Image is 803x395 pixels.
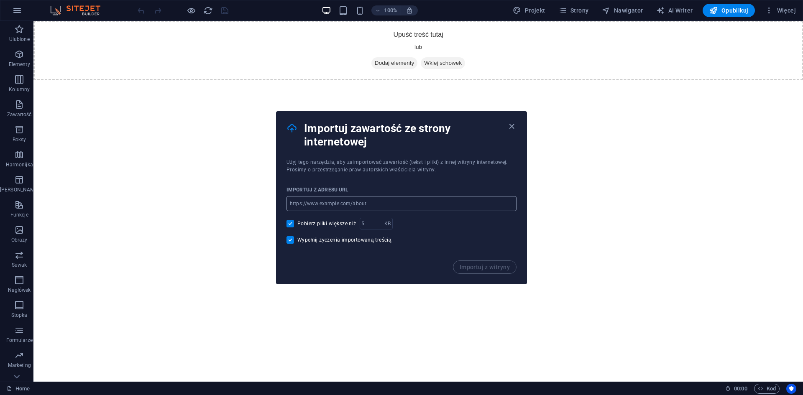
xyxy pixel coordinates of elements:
button: reload [203,5,213,15]
span: 00 00 [734,384,747,394]
button: Kliknij tutaj, aby wyjść z trybu podglądu i kontynuować edycję [186,5,196,15]
span: Dodaj elementy [338,36,384,48]
span: Opublikuj [709,6,748,15]
input: https://www.example.com/about [286,196,517,211]
span: Strony [559,6,589,15]
h4: Importuj zawartość ze strony internetowej [304,122,506,148]
p: Nagłówek [8,287,31,293]
span: Wklej schowek [387,36,432,48]
span: Projekt [513,6,545,15]
span: : [740,385,741,392]
p: Stopka [11,312,28,319]
p: Suwak [12,262,27,268]
p: Obrazy [11,237,28,243]
p: Ulubione [9,36,30,43]
span: Nawigator [602,6,643,15]
p: Funkcje [10,212,28,218]
span: Więcej [765,6,796,15]
p: KB [384,219,391,228]
p: Kolumny [9,86,30,93]
h6: Czas sesji [725,384,747,394]
p: Elementy [9,61,30,68]
span: Kod [758,384,776,394]
button: Strony (Ctrl+Alt+S) [555,4,592,17]
p: Importuj z adresu URL [286,186,348,193]
span: AI Writer [656,6,693,15]
p: Boksy [13,136,26,143]
p: Zawartość [7,111,31,118]
input: 5 [360,218,384,229]
p: Marketing [8,362,31,369]
p: Harmonijka [6,161,33,168]
span: Użyj tego narzędzia, aby zaimportować zawartość (tekst i pliki) z innej witryny internetowej. Pro... [286,159,508,173]
div: Projekt (Ctrl+Alt+Y) [509,4,548,17]
p: Formularze [6,337,33,344]
i: Przeładuj stronę [203,6,213,15]
a: Kliknij, aby anulować zaznaczenie. Kliknij dwukrotnie, aby otworzyć Strony [7,384,30,394]
h6: 100% [384,5,397,15]
i: Po zmianie rozmiaru automatycznie dostosowuje poziom powiększenia do wybranego urządzenia. [406,7,413,14]
span: Wypełnij życzenia importowaną treścią [297,237,391,243]
span: Pobierz pliki większe niż [297,220,356,227]
img: Editor Logo [48,5,111,15]
button: Usercentrics [786,384,796,394]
